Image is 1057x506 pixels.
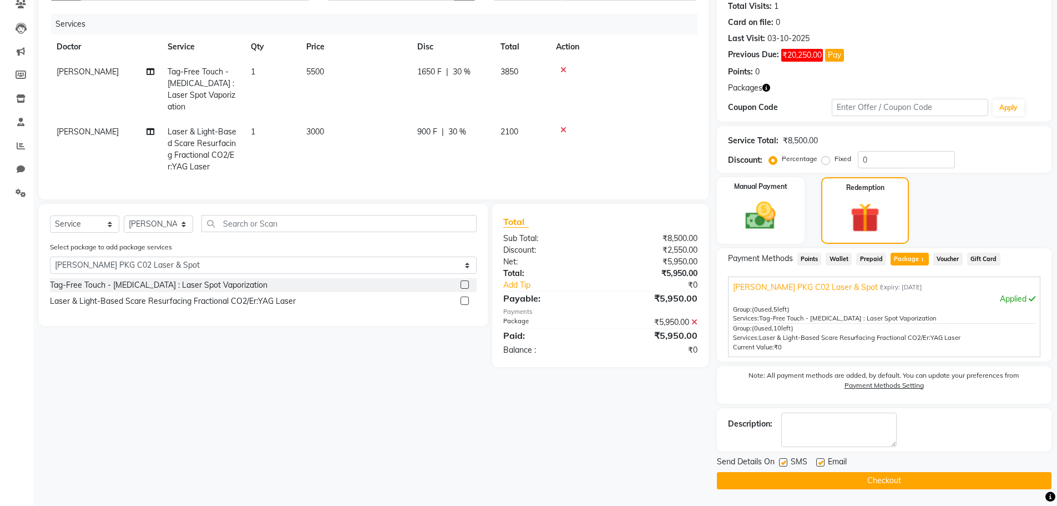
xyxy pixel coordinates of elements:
[618,279,706,291] div: ₹0
[600,268,706,279] div: ₹5,950.00
[728,102,832,113] div: Coupon Code
[825,49,844,62] button: Pay
[773,324,781,332] span: 10
[841,199,889,236] img: _gift.svg
[791,456,807,470] span: SMS
[832,99,988,116] input: Enter Offer / Coupon Code
[495,329,600,342] div: Paid:
[783,135,818,147] div: ₹8,500.00
[728,33,765,44] div: Last Visit:
[835,154,851,164] label: Fixed
[846,183,884,193] label: Redemption
[244,34,300,59] th: Qty
[733,334,759,342] span: Services:
[844,380,924,390] label: Payment Methods Setting
[161,34,244,59] th: Service
[759,314,937,322] span: Tag-Free Touch - [MEDICAL_DATA] : Laser Spot Vaporization
[728,49,779,62] div: Previous Due:
[752,305,790,313] span: used, left)
[50,34,161,59] th: Doctor
[752,305,758,313] span: (0
[306,67,324,77] span: 5500
[495,292,600,305] div: Payable:
[733,305,752,313] span: Group:
[828,456,847,470] span: Email
[495,244,600,256] div: Discount:
[717,456,775,470] span: Send Details On
[967,253,1000,265] span: Gift Card
[733,324,752,332] span: Group:
[600,344,706,356] div: ₹0
[752,324,793,332] span: used, left)
[781,49,823,62] span: ₹20,250.00
[891,253,929,265] span: Package
[880,283,922,292] span: Expiry: [DATE]
[733,293,1035,305] div: Applied
[495,256,600,268] div: Net:
[57,127,119,137] span: [PERSON_NAME]
[503,307,697,317] div: Payments
[503,216,529,228] span: Total
[495,233,600,244] div: Sub Total:
[500,67,518,77] span: 3850
[495,317,600,328] div: Package
[168,67,235,112] span: Tag-Free Touch - [MEDICAL_DATA] : Laser Spot Vaporization
[752,324,758,332] span: (0
[733,282,878,293] span: [PERSON_NAME] PKG C02 Laser & Spot
[306,127,324,137] span: 3000
[251,127,255,137] span: 1
[919,257,925,263] span: 1
[50,242,172,252] label: Select package to add package services
[728,66,753,78] div: Points:
[782,154,817,164] label: Percentage
[417,126,437,138] span: 900 F
[417,66,442,78] span: 1650 F
[734,182,787,192] label: Manual Payment
[774,1,778,12] div: 1
[733,314,759,322] span: Services:
[600,317,706,328] div: ₹5,950.00
[728,253,793,264] span: Payment Methods
[797,253,822,265] span: Points
[728,370,1040,395] label: Note: All payment methods are added, by default. You can update your preferences from
[728,135,778,147] div: Service Total:
[495,268,600,279] div: Total:
[446,66,448,78] span: |
[600,256,706,268] div: ₹5,950.00
[755,66,760,78] div: 0
[993,99,1024,116] button: Apply
[728,154,762,166] div: Discount:
[549,34,697,59] th: Action
[50,295,296,307] div: Laser & Light-Based Scare Resurfacing Fractional CO2/Er:YAG Laser
[411,34,494,59] th: Disc
[57,67,119,77] span: [PERSON_NAME]
[448,126,466,138] span: 30 %
[51,14,706,34] div: Services
[933,253,963,265] span: Voucher
[774,343,782,351] span: ₹0
[168,127,236,172] span: Laser & Light-Based Scare Resurfacing Fractional CO2/Er:YAG Laser
[50,279,267,291] div: Tag-Free Touch - [MEDICAL_DATA] : Laser Spot Vaporization
[500,127,518,137] span: 2100
[736,198,785,233] img: _cash.svg
[728,17,773,28] div: Card on file:
[495,344,600,356] div: Balance :
[300,34,411,59] th: Price
[728,418,772,430] div: Description:
[733,343,774,351] span: Current Value:
[728,82,762,94] span: Packages
[600,329,706,342] div: ₹5,950.00
[856,253,886,265] span: Prepaid
[759,334,960,342] span: Laser & Light-Based Scare Resurfacing Fractional CO2/Er:YAG Laser
[453,66,471,78] span: 30 %
[600,244,706,256] div: ₹2,550.00
[201,215,477,232] input: Search or Scan
[251,67,255,77] span: 1
[717,472,1051,489] button: Checkout
[826,253,852,265] span: Wallet
[600,233,706,244] div: ₹8,500.00
[773,305,777,313] span: 5
[494,34,549,59] th: Total
[767,33,810,44] div: 03-10-2025
[495,279,618,291] a: Add Tip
